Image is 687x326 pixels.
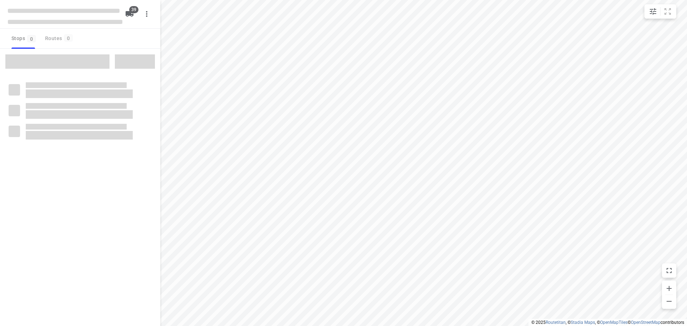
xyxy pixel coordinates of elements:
[531,320,684,325] li: © 2025 , © , © © contributors
[546,320,566,325] a: Routetitan
[571,320,595,325] a: Stadia Maps
[644,4,676,19] div: small contained button group
[600,320,628,325] a: OpenMapTiles
[631,320,661,325] a: OpenStreetMap
[646,4,660,19] button: Map settings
